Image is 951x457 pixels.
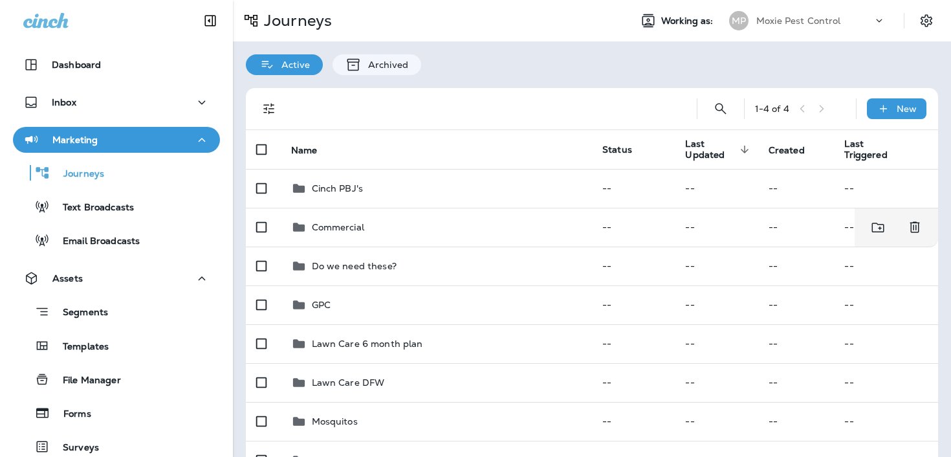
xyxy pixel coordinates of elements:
td: -- [834,208,909,247]
td: -- [592,285,675,324]
p: Inbox [52,97,76,107]
td: -- [834,247,938,285]
span: Working as: [661,16,716,27]
p: New [897,104,917,114]
button: Filters [256,96,282,122]
p: Dashboard [52,60,101,70]
button: Segments [13,298,220,326]
button: File Manager [13,366,220,393]
button: Delete [902,214,928,241]
p: Archived [362,60,408,70]
p: Surveys [50,442,99,454]
td: -- [834,169,938,208]
div: 1 - 4 of 4 [755,104,789,114]
span: Name [291,145,318,156]
p: Commercial [312,222,364,232]
button: Email Broadcasts [13,227,220,254]
button: Templates [13,332,220,359]
button: Journeys [13,159,220,186]
td: -- [675,324,758,363]
span: Created [769,144,822,156]
div: MP [729,11,749,30]
button: Text Broadcasts [13,193,220,220]
p: Segments [50,307,108,320]
button: Dashboard [13,52,220,78]
td: -- [758,324,835,363]
p: Email Broadcasts [50,236,140,248]
td: -- [758,363,835,402]
td: -- [758,208,835,247]
button: Marketing [13,127,220,153]
span: Status [602,144,632,155]
p: Assets [52,273,83,284]
button: Inbox [13,89,220,115]
td: -- [592,169,675,208]
button: Settings [915,9,938,32]
p: Mosquitos [312,416,358,427]
p: Cinch PBJ's [312,183,364,194]
button: Collapse Sidebar [192,8,228,34]
td: -- [758,285,835,324]
button: Forms [13,399,220,427]
td: -- [592,247,675,285]
td: -- [675,169,758,208]
p: Marketing [52,135,98,145]
p: File Manager [50,375,121,387]
p: Text Broadcasts [50,202,134,214]
p: Lawn Care 6 month plan [312,339,423,349]
span: Last Triggered [844,139,887,161]
p: Active [275,60,310,70]
td: -- [834,324,938,363]
td: -- [592,324,675,363]
td: -- [675,363,758,402]
p: GPC [312,300,331,310]
td: -- [675,285,758,324]
p: Do we need these? [312,261,397,271]
span: Name [291,144,334,156]
button: Search Journeys [708,96,734,122]
td: -- [675,402,758,441]
td: -- [834,363,938,402]
span: Last Updated [685,139,736,161]
span: Last Triggered [844,139,904,161]
p: Journeys [259,11,332,30]
span: Last Updated [685,139,752,161]
p: Lawn Care DFW [312,377,385,388]
td: -- [592,402,675,441]
p: Forms [50,408,91,421]
span: Created [769,145,805,156]
td: -- [675,208,758,247]
td: -- [758,402,835,441]
td: -- [834,402,938,441]
p: Templates [50,341,109,353]
button: Move to folder [865,214,891,241]
p: Journeys [50,168,104,181]
td: -- [675,247,758,285]
td: -- [834,285,938,324]
td: -- [758,169,835,208]
td: -- [758,247,835,285]
p: Moxie Pest Control [756,16,841,26]
td: -- [592,363,675,402]
td: -- [592,208,675,247]
button: Assets [13,265,220,291]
